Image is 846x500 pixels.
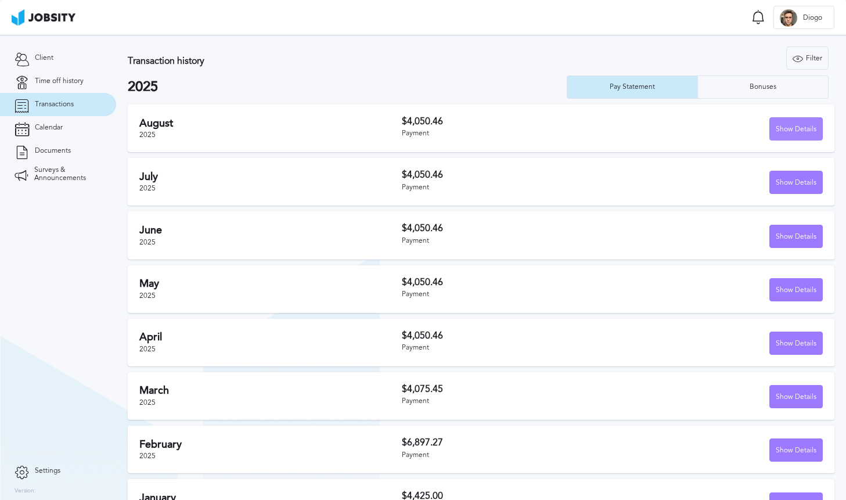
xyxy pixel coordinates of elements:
[139,171,402,183] h2: July
[35,124,63,132] span: Calendar
[402,344,612,352] div: Payment
[770,171,822,195] div: Show Details
[35,467,60,475] span: Settings
[402,116,612,127] h3: $4,050.46
[770,439,822,462] div: Show Details
[744,83,782,91] div: Bonuses
[139,278,402,290] h2: May
[769,438,823,462] button: Show Details
[780,9,797,27] div: D
[402,451,612,459] div: Payment
[35,77,84,85] span: Time off history
[697,75,829,99] button: Bonuses
[769,171,823,194] button: Show Details
[402,170,612,180] h3: $4,050.46
[139,331,402,343] h2: April
[769,278,823,301] button: Show Details
[15,488,36,495] label: Version:
[35,147,71,155] span: Documents
[797,14,828,22] span: Diogo
[402,184,612,192] div: Payment
[770,332,822,355] div: Show Details
[604,83,661,91] div: Pay Statement
[769,385,823,408] button: Show Details
[786,46,829,70] button: Filter
[770,225,822,249] div: Show Details
[769,332,823,355] button: Show Details
[35,54,53,62] span: Client
[128,56,510,66] h3: Transaction history
[139,398,156,407] span: 2025
[773,6,834,29] button: DDiogo
[402,237,612,245] div: Payment
[402,277,612,287] h3: $4,050.46
[12,9,75,26] img: ab4bad089aa723f57921c736e9817d99.png
[128,79,567,95] h2: 2025
[567,75,698,99] button: Pay Statement
[139,131,156,139] span: 2025
[35,100,74,109] span: Transactions
[139,452,156,460] span: 2025
[139,345,156,353] span: 2025
[770,386,822,409] div: Show Details
[770,118,822,141] div: Show Details
[139,292,156,300] span: 2025
[34,166,102,182] span: Surveys & Announcements
[402,130,612,138] div: Payment
[402,330,612,341] h3: $4,050.46
[769,117,823,141] button: Show Details
[139,117,402,130] h2: August
[402,397,612,405] div: Payment
[139,238,156,246] span: 2025
[402,223,612,233] h3: $4,050.46
[787,47,828,70] div: Filter
[770,279,822,302] div: Show Details
[402,290,612,298] div: Payment
[139,184,156,192] span: 2025
[769,225,823,248] button: Show Details
[402,437,612,448] h3: $6,897.27
[139,384,402,397] h2: March
[402,384,612,394] h3: $4,075.45
[139,224,402,236] h2: June
[139,438,402,451] h2: February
